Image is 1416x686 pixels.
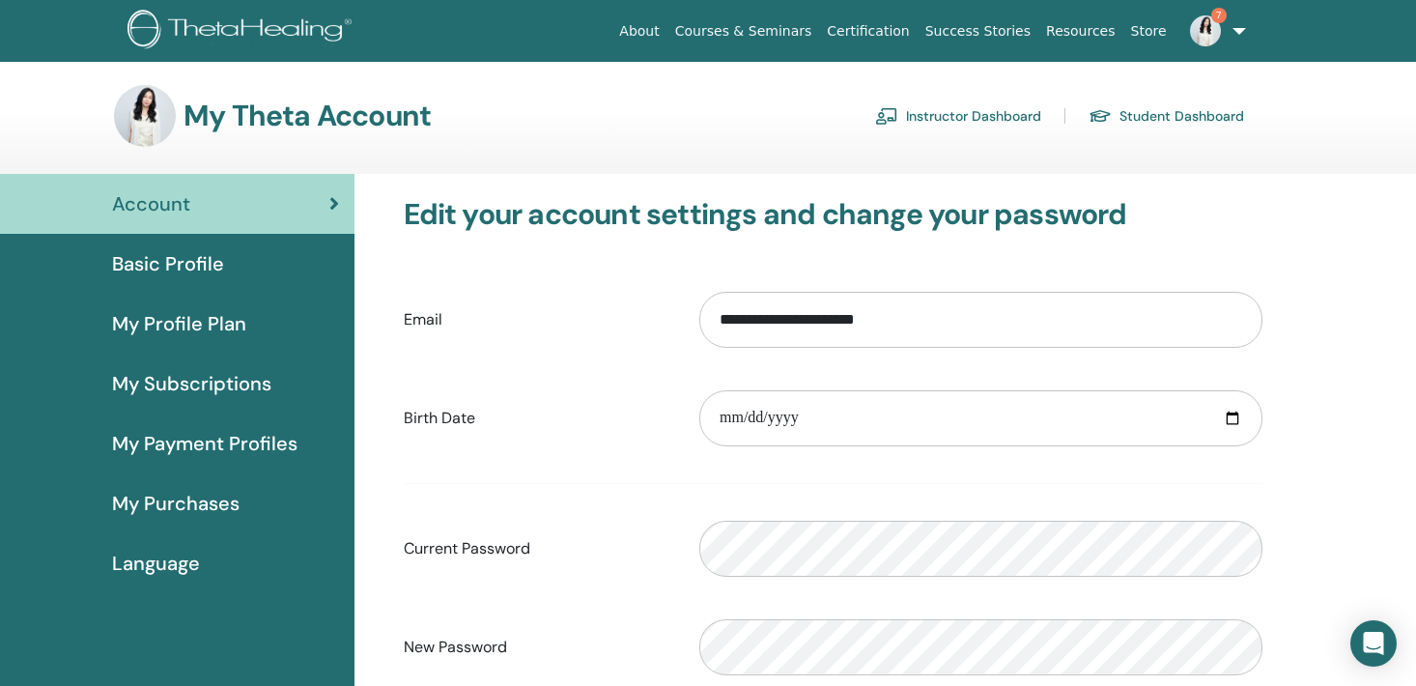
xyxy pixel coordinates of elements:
img: default.jpg [114,85,176,147]
a: Instructor Dashboard [875,100,1041,131]
span: My Subscriptions [112,369,271,398]
a: Resources [1038,14,1123,49]
span: My Payment Profiles [112,429,297,458]
h3: Edit your account settings and change your password [404,197,1263,232]
span: Language [112,549,200,578]
img: graduation-cap.svg [1089,108,1112,125]
a: About [611,14,666,49]
label: Email [389,301,685,338]
img: chalkboard-teacher.svg [875,107,898,125]
h3: My Theta Account [184,99,431,133]
a: Success Stories [918,14,1038,49]
div: Open Intercom Messenger [1350,620,1397,667]
img: logo.png [127,10,358,53]
span: Basic Profile [112,249,224,278]
span: 7 [1211,8,1227,23]
a: Student Dashboard [1089,100,1244,131]
img: default.jpg [1190,15,1221,46]
span: My Profile Plan [112,309,246,338]
label: Current Password [389,530,685,567]
span: My Purchases [112,489,240,518]
span: Account [112,189,190,218]
label: Birth Date [389,400,685,437]
a: Store [1123,14,1175,49]
a: Courses & Seminars [667,14,820,49]
a: Certification [819,14,917,49]
label: New Password [389,629,685,666]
